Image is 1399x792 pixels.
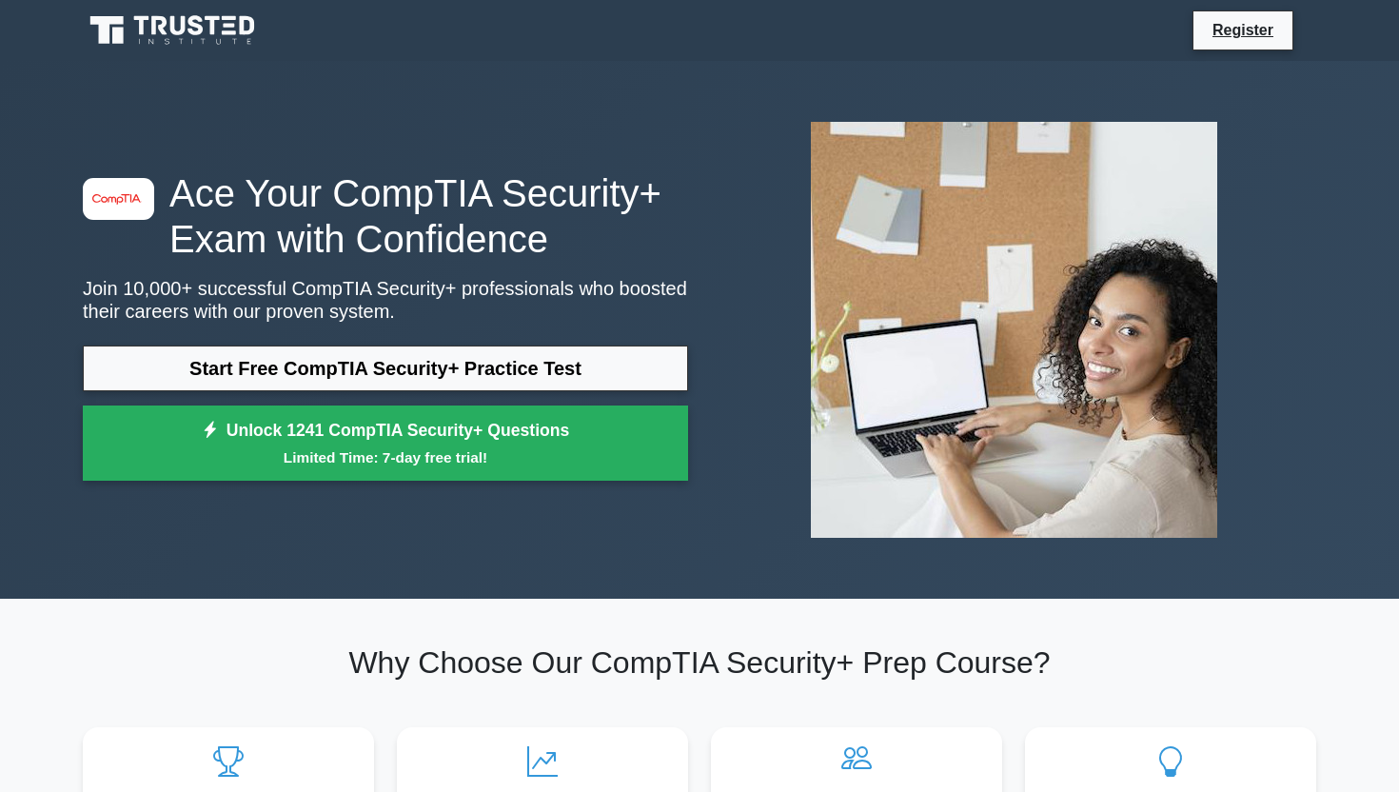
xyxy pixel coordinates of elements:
p: Join 10,000+ successful CompTIA Security+ professionals who boosted their careers with our proven... [83,277,688,323]
h2: Why Choose Our CompTIA Security+ Prep Course? [83,644,1316,681]
a: Register [1201,18,1285,42]
small: Limited Time: 7-day free trial! [107,446,664,468]
a: Unlock 1241 CompTIA Security+ QuestionsLimited Time: 7-day free trial! [83,406,688,482]
h1: Ace Your CompTIA Security+ Exam with Confidence [83,170,688,262]
a: Start Free CompTIA Security+ Practice Test [83,346,688,391]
